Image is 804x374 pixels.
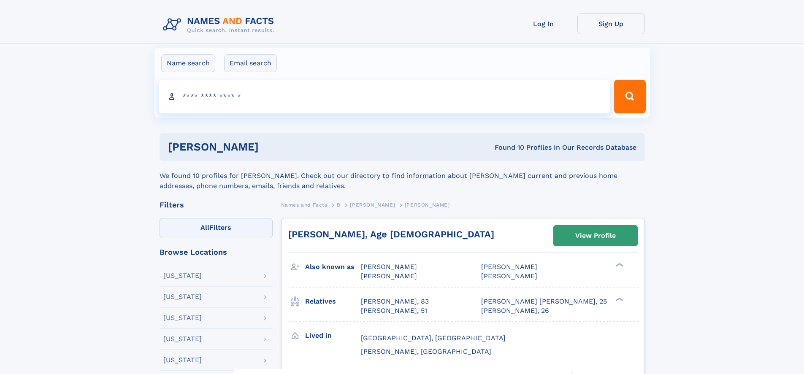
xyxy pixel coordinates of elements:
[161,54,215,72] label: Name search
[376,143,636,152] div: Found 10 Profiles In Our Records Database
[160,201,273,209] div: Filters
[337,202,341,208] span: B
[160,13,281,36] img: Logo Names and Facts
[163,336,202,342] div: [US_STATE]
[361,334,506,342] span: [GEOGRAPHIC_DATA], [GEOGRAPHIC_DATA]
[405,202,450,208] span: [PERSON_NAME]
[510,13,577,34] a: Log In
[337,199,341,210] a: B
[305,328,361,343] h3: Lived in
[305,294,361,309] h3: Relatives
[200,223,209,231] span: All
[281,199,328,210] a: Names and Facts
[350,202,395,208] span: [PERSON_NAME]
[224,54,277,72] label: Email search
[481,297,607,306] a: [PERSON_NAME] [PERSON_NAME], 25
[160,248,273,256] div: Browse Locations
[159,80,611,113] input: search input
[163,272,202,279] div: [US_STATE]
[288,229,494,239] a: [PERSON_NAME], Age [DEMOGRAPHIC_DATA]
[481,263,537,271] span: [PERSON_NAME]
[361,347,491,355] span: [PERSON_NAME], [GEOGRAPHIC_DATA]
[577,13,645,34] a: Sign Up
[575,226,616,245] div: View Profile
[160,218,273,238] label: Filters
[163,293,202,300] div: [US_STATE]
[305,260,361,274] h3: Also known as
[361,263,417,271] span: [PERSON_NAME]
[614,262,624,268] div: ❯
[168,142,377,152] h1: [PERSON_NAME]
[614,296,624,302] div: ❯
[350,199,395,210] a: [PERSON_NAME]
[481,272,537,280] span: [PERSON_NAME]
[361,297,429,306] a: [PERSON_NAME], 83
[614,80,645,113] button: Search Button
[554,226,637,246] a: View Profile
[160,161,645,191] div: We found 10 profiles for [PERSON_NAME]. Check out our directory to find information about [PERSON...
[163,357,202,363] div: [US_STATE]
[361,272,417,280] span: [PERSON_NAME]
[481,306,549,315] a: [PERSON_NAME], 26
[163,315,202,321] div: [US_STATE]
[361,306,427,315] a: [PERSON_NAME], 51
